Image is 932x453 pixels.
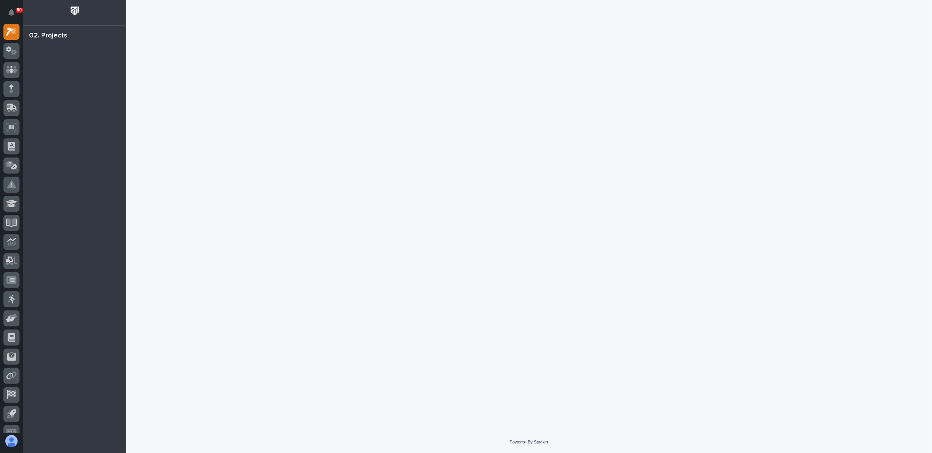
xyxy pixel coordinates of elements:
button: users-avatar [3,433,19,449]
button: Notifications [3,5,19,21]
p: 60 [17,7,22,13]
div: 02. Projects [29,32,67,40]
a: Powered By Stacker [510,440,548,444]
img: Workspace Logo [68,4,82,18]
div: Notifications60 [10,9,19,21]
